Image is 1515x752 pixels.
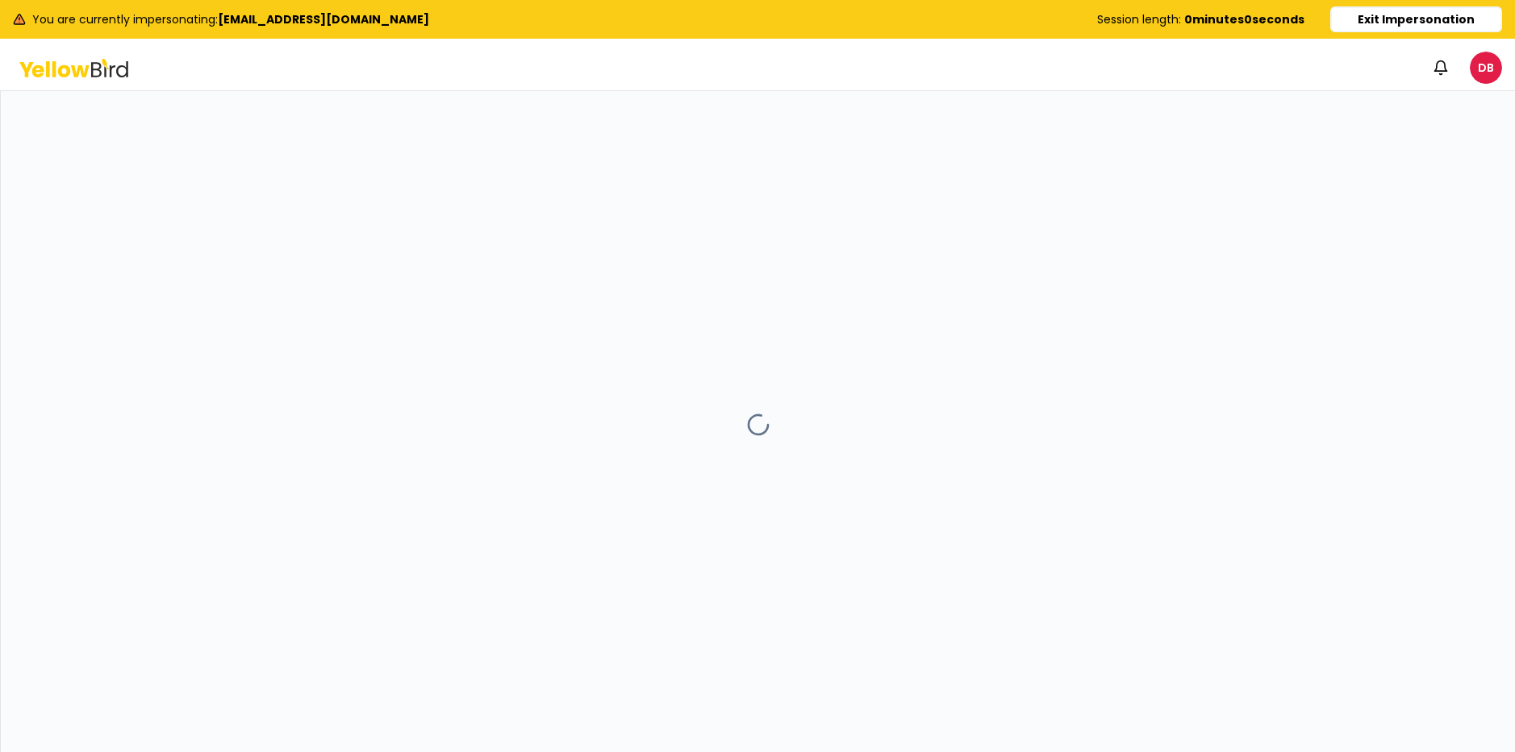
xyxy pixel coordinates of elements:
b: [EMAIL_ADDRESS][DOMAIN_NAME] [218,11,429,27]
b: 0 minutes 0 seconds [1184,11,1304,27]
div: Session length: [1097,11,1304,27]
button: Exit Impersonation [1330,6,1502,32]
span: DB [1470,52,1502,84]
span: You are currently impersonating: [32,11,429,27]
